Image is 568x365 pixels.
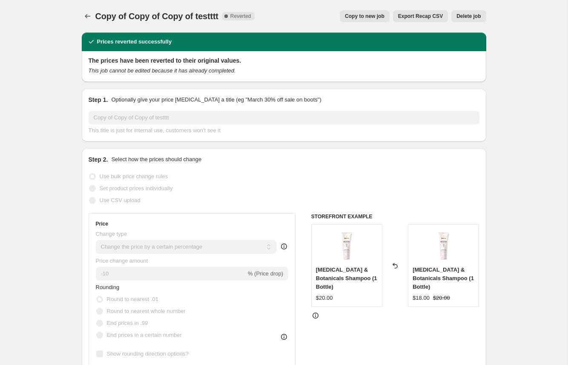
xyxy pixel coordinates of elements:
[100,197,141,203] span: Use CSV upload
[280,242,288,251] div: help
[316,295,333,301] span: $20.00
[96,267,246,281] input: -15
[82,10,94,22] button: Price change jobs
[95,12,218,21] span: Copy of Copy of Copy of testttt
[89,111,479,125] input: 30% off holiday sale
[89,56,479,65] h2: The prices have been reverted to their original values.
[96,258,148,264] span: Price change amount
[96,284,120,290] span: Rounding
[107,296,158,302] span: Round to nearest .01
[248,270,283,277] span: % (Price drop)
[97,38,172,46] h2: Prices reverted successfully
[89,67,236,74] i: This job cannot be edited because it has already completed.
[340,10,390,22] button: Copy to new job
[433,295,450,301] span: $20.00
[393,10,448,22] button: Export Recap CSV
[89,155,108,164] h2: Step 2.
[96,231,127,237] span: Change type
[311,213,479,220] h6: STOREFRONT EXAMPLE
[107,308,186,314] span: Round to nearest whole number
[451,10,486,22] button: Delete job
[316,267,377,290] span: [MEDICAL_DATA] & Botanicals Shampoo (1 Bottle)
[345,13,384,20] span: Copy to new job
[89,96,108,104] h2: Step 1.
[96,220,108,227] h3: Price
[107,332,182,338] span: End prices in a certain number
[107,320,148,326] span: End prices in .99
[111,96,321,104] p: Optionally give your price [MEDICAL_DATA] a title (eg "March 30% off sale on boots")
[100,173,168,180] span: Use bulk price change rules
[413,267,474,290] span: [MEDICAL_DATA] & Botanicals Shampoo (1 Bottle)
[107,351,189,357] span: Show rounding direction options?
[427,229,461,263] img: hairtamin-shampoo-front_80x.png
[100,185,173,191] span: Set product prices individually
[111,155,201,164] p: Select how the prices should change
[398,13,443,20] span: Export Recap CSV
[89,127,221,133] span: This title is just for internal use, customers won't see it
[230,13,251,20] span: Reverted
[413,295,430,301] span: $18.00
[330,229,364,263] img: hairtamin-shampoo-front_80x.png
[456,13,481,20] span: Delete job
